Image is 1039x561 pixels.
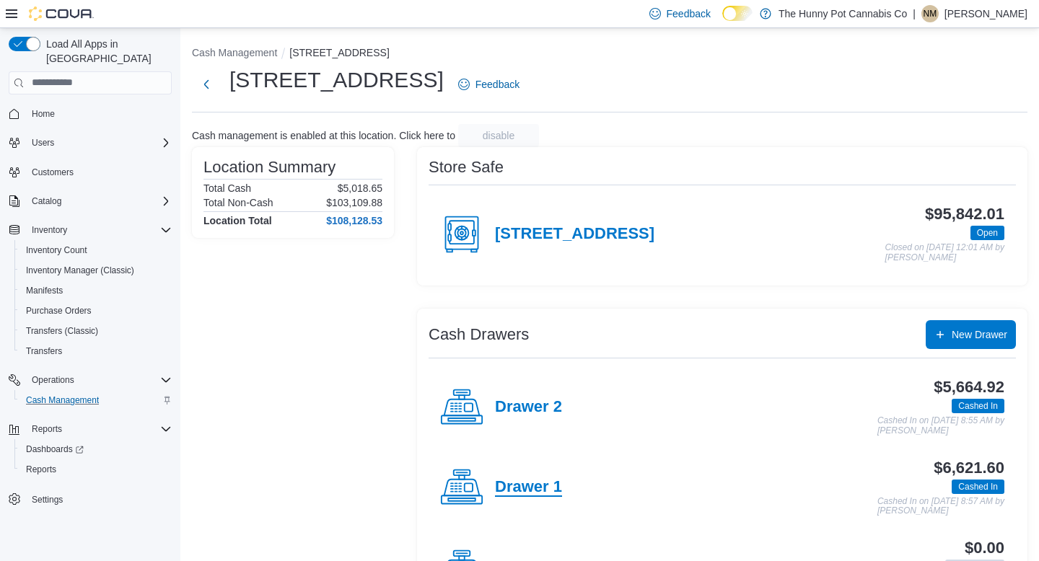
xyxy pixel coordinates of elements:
p: Cash management is enabled at this location. Click here to [192,130,455,141]
p: | [913,5,916,22]
a: Purchase Orders [20,302,97,319]
span: Users [26,134,172,151]
span: Open [970,226,1004,240]
span: Reports [26,464,56,475]
button: disable [458,124,539,147]
a: Dashboards [14,439,177,459]
button: Inventory [26,221,73,239]
span: Inventory Count [26,244,87,256]
p: Closed on [DATE] 12:01 AM by [PERSON_NAME] [885,243,1004,262]
span: Operations [26,371,172,389]
span: Purchase Orders [26,305,92,317]
a: Manifests [20,282,69,299]
button: Catalog [3,191,177,211]
span: Inventory Manager (Classic) [20,262,172,279]
span: Transfers [20,343,172,360]
h6: Total Non-Cash [203,197,273,208]
span: Cashed In [952,480,1004,494]
h3: Cash Drawers [429,326,529,343]
a: Inventory Count [20,242,93,259]
span: Transfers (Classic) [20,322,172,340]
button: Inventory Manager (Classic) [14,260,177,280]
span: Reports [20,461,172,478]
p: [PERSON_NAME] [944,5,1027,22]
span: Cashed In [958,399,998,412]
span: disable [483,128,514,143]
button: Users [26,134,60,151]
a: Cash Management [20,392,105,409]
span: Open [977,226,998,239]
span: Purchase Orders [20,302,172,319]
span: Home [32,108,55,120]
div: Nakisha Mckinley [921,5,939,22]
h4: Location Total [203,215,272,226]
span: Transfers [26,345,62,357]
button: Settings [3,488,177,509]
span: Settings [32,494,63,505]
button: Reports [3,419,177,439]
button: Transfers [14,341,177,361]
button: Purchase Orders [14,301,177,321]
a: Reports [20,461,62,478]
p: The Hunny Pot Cannabis Co [779,5,907,22]
span: Cashed In [958,480,998,493]
h6: Total Cash [203,182,251,194]
a: Home [26,105,61,123]
span: Inventory Manager (Classic) [26,265,134,276]
h1: [STREET_ADDRESS] [229,66,444,94]
button: Transfers (Classic) [14,321,177,341]
span: Cash Management [20,392,172,409]
h3: $0.00 [965,539,1004,557]
button: [STREET_ADDRESS] [289,47,389,58]
span: Inventory [26,221,172,239]
nav: Complex example [9,97,172,547]
input: Dark Mode [722,6,753,21]
a: Feedback [452,70,525,99]
img: Cova [29,6,94,21]
button: New Drawer [926,320,1016,349]
button: Operations [3,370,177,390]
p: $5,018.65 [338,182,382,194]
span: Users [32,137,54,149]
span: Dark Mode [722,21,723,22]
span: NM [924,5,937,22]
h4: $108,128.53 [326,215,382,226]
button: Next [192,70,221,99]
h3: $95,842.01 [925,206,1004,223]
span: Operations [32,374,74,386]
span: Home [26,105,172,123]
button: Customers [3,162,177,182]
button: Cash Management [192,47,277,58]
button: Reports [14,459,177,480]
span: Inventory Count [20,242,172,259]
span: Cash Management [26,394,99,406]
h3: Store Safe [429,159,504,176]
button: Cash Management [14,390,177,410]
p: Cashed In on [DATE] 8:57 AM by [PERSON_NAME] [877,497,1004,516]
p: Cashed In on [DATE] 8:55 AM by [PERSON_NAME] [877,416,1004,436]
span: Transfers (Classic) [26,325,98,337]
span: Customers [32,167,74,178]
button: Reports [26,420,68,438]
a: Settings [26,491,69,508]
h3: Location Summary [203,159,336,176]
a: Transfers [20,343,68,360]
h3: $5,664.92 [934,379,1004,396]
span: Reports [26,420,172,438]
span: Reports [32,423,62,435]
span: Dashboards [20,441,172,458]
a: Dashboards [20,441,89,458]
button: Home [3,103,177,124]
button: Users [3,133,177,153]
span: Catalog [32,195,61,207]
a: Customers [26,164,79,181]
span: Cashed In [952,399,1004,413]
span: Feedback [667,6,711,21]
span: Manifests [20,282,172,299]
h4: Drawer 2 [495,398,562,417]
span: Catalog [26,193,172,210]
span: Dashboards [26,443,84,455]
span: Manifests [26,285,63,296]
span: Customers [26,163,172,181]
p: $103,109.88 [326,197,382,208]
